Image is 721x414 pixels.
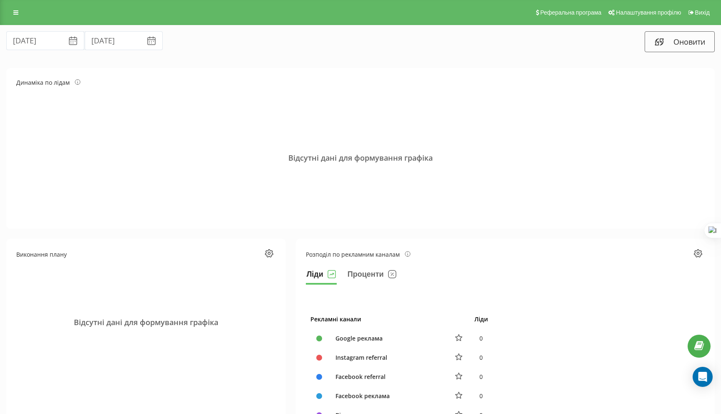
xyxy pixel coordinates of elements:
[306,309,470,329] th: Рекламні канали
[331,372,443,381] div: Facebook referral
[331,353,443,362] div: Instagram referral
[16,103,705,212] div: Відсутні дані для формування графіка
[645,31,715,52] button: Оновити
[695,9,710,16] span: Вихід
[693,367,713,387] div: Open Intercom Messenger
[16,268,276,376] div: Відсутні дані для формування графіка
[616,9,681,16] span: Налаштування профілю
[470,386,493,406] td: 0
[331,391,443,400] div: Facebook реклама
[470,367,493,386] td: 0
[16,250,67,259] div: Виконання плану
[470,329,493,348] td: 0
[470,309,493,329] th: Ліди
[540,9,602,16] span: Реферальна програма
[470,348,493,367] td: 0
[306,250,411,259] div: Розподіл по рекламним каналам
[306,268,337,285] button: Ліди
[347,268,397,285] button: Проценти
[331,334,443,343] div: Google реклама
[16,78,81,87] div: Динаміка по лідам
